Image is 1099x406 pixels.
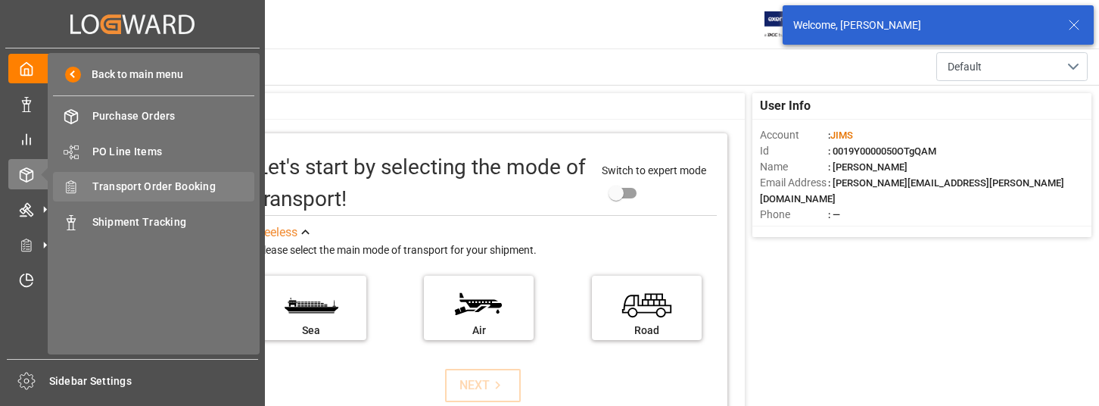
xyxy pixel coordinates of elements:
a: Data Management [8,89,257,118]
a: Transport Order Booking [53,172,254,201]
span: Purchase Orders [92,108,255,124]
a: My Cockpit [8,54,257,83]
a: Purchase Orders [53,101,254,131]
span: JIMS [830,130,853,141]
span: Email Address [760,175,828,191]
button: open menu [936,52,1088,81]
a: Timeslot Management V2 [8,265,257,295]
span: User Info [760,97,811,115]
span: Name [760,159,828,175]
a: PO Line Items [53,136,254,166]
span: Account Type [760,223,828,239]
img: Exertis%20JAM%20-%20Email%20Logo.jpg_1722504956.jpg [764,11,817,38]
span: Sidebar Settings [49,373,259,389]
span: : — [828,209,840,220]
a: My Reports [8,124,257,154]
div: Air [431,323,526,339]
span: Switch to expert mode [602,164,706,176]
div: Sea [264,323,359,339]
div: NEXT [459,376,506,395]
div: See less [257,223,297,242]
div: Welcome, [PERSON_NAME] [793,17,1054,33]
span: Shipment Tracking [92,214,255,230]
span: : Shipper [828,225,866,236]
span: Id [760,143,828,159]
span: PO Line Items [92,144,255,160]
span: Default [948,59,982,75]
span: : [PERSON_NAME][EMAIL_ADDRESS][PERSON_NAME][DOMAIN_NAME] [760,177,1064,205]
button: NEXT [445,369,521,402]
span: Transport Order Booking [92,179,255,195]
span: Back to main menu [81,67,183,83]
div: Road [599,323,694,339]
div: Please select the main mode of transport for your shipment. [257,242,717,260]
a: Shipment Tracking [53,207,254,236]
span: : [828,130,853,141]
span: : [PERSON_NAME] [828,161,908,173]
span: Phone [760,207,828,223]
div: Let's start by selecting the mode of transport! [257,151,587,215]
span: : 0019Y0000050OTgQAM [828,145,936,157]
span: Account [760,127,828,143]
